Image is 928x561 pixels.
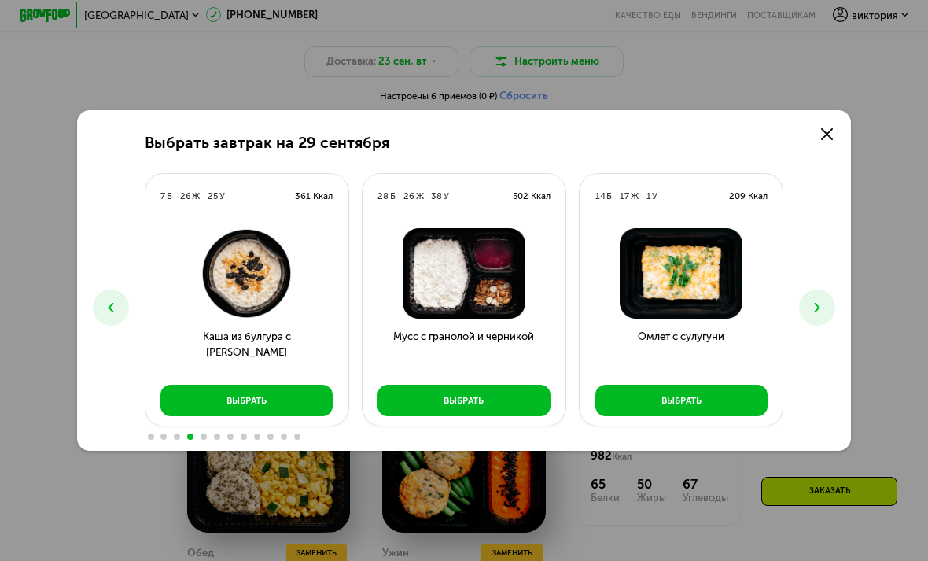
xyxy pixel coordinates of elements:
div: Ж [416,190,424,202]
button: Выбрать [377,385,550,415]
div: Выбрать [444,394,484,407]
div: Ж [631,190,639,202]
div: 7 [160,190,165,202]
div: 17 [620,190,629,202]
div: 1 [646,190,651,202]
div: Выбрать [661,394,702,407]
div: Б [606,190,612,202]
div: 38 [431,190,442,202]
img: Каша из булгура с арахисом [156,228,338,319]
div: Б [167,190,172,202]
h3: Каша из булгура с [PERSON_NAME] [145,329,348,375]
button: Выбрать [595,385,768,415]
img: Омлет с сулугуни [590,228,772,319]
div: 26 [180,190,191,202]
div: 209 Ккал [729,190,768,202]
div: Б [390,190,396,202]
div: У [219,190,225,202]
button: Выбрать [160,385,333,415]
div: 26 [403,190,414,202]
div: 502 Ккал [513,190,551,202]
div: Ж [192,190,200,202]
h2: Выбрать завтрак на 29 сентября [145,135,389,153]
img: Мусс с гранолой и черникой [373,228,555,319]
div: У [652,190,657,202]
h3: Мусс с гранолой и черникой [363,329,565,375]
div: 361 Ккал [295,190,333,202]
div: 14 [595,190,606,202]
div: Выбрать [226,394,267,407]
div: 28 [377,190,389,202]
div: 25 [208,190,218,202]
div: У [444,190,449,202]
h3: Омлет с сулугуни [580,329,783,375]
